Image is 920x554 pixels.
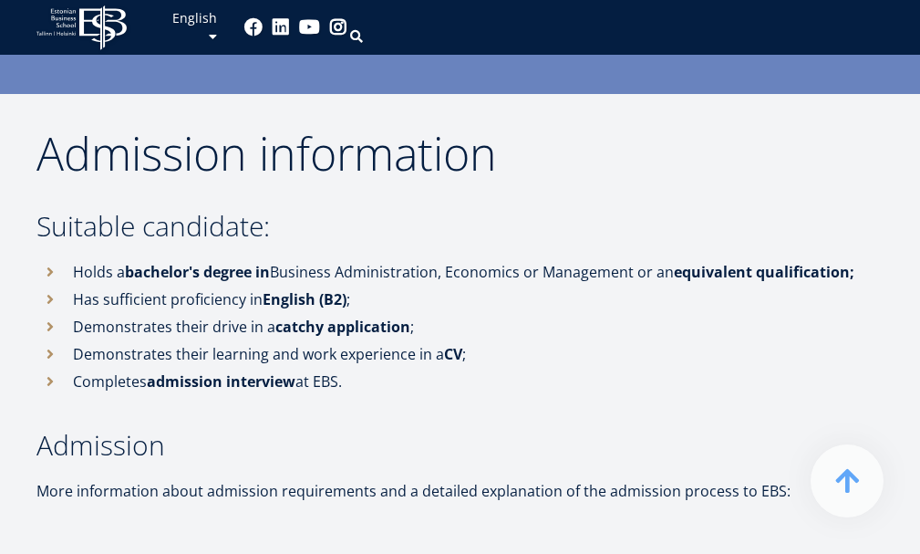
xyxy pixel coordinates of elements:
strong: CV [444,344,462,364]
strong: catchy application [275,317,410,337]
a: Instagram [329,18,347,37]
strong: equivalent qualification; [674,262,854,282]
p: More information about admission requirements and a detailed explanation of the admission process... [36,477,884,505]
a: Facebook [244,18,263,37]
strong: admission interview [147,371,295,392]
li: Demonstrates their drive in a ; [36,313,884,340]
strong: bachelor's degree in [125,262,270,282]
li: Demonstrates their learning and work experience in a ; [36,340,884,368]
h2: Admission information [36,131,884,176]
li: Holds a Business Administration, Economics or Management or an [36,258,884,286]
input: MA in International Management [5,255,16,267]
h3: Suitable candidate: [36,213,884,240]
span: MA in International Management [21,254,202,270]
strong: English (B2) [263,289,346,309]
li: Has sufficient proficiency in ; [36,286,884,313]
a: Youtube [299,18,320,37]
h3: Admission [36,432,884,459]
span: Last Name [274,1,332,17]
li: Completes at EBS. [36,368,884,395]
a: Linkedin [272,18,290,37]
